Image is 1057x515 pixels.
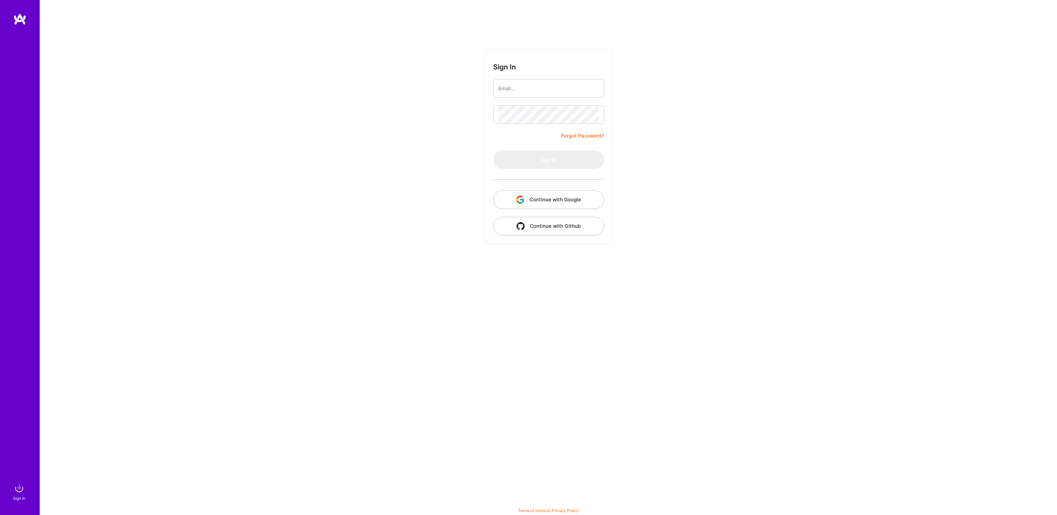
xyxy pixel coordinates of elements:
img: logo [13,13,26,25]
button: Continue with Google [493,190,604,209]
input: Email... [498,80,599,97]
a: sign inSign In [14,482,26,502]
button: Continue with Github [493,217,604,235]
span: | [518,508,578,513]
div: Sign In [13,495,25,502]
a: Privacy Policy [552,508,578,513]
a: Terms of Service [518,508,549,513]
img: icon [517,222,525,230]
div: © 2025 ATeams Inc., All rights reserved. [40,495,1057,512]
h3: Sign In [493,63,516,71]
a: Forgot Password? [561,132,604,140]
button: Sign In [493,150,604,169]
img: sign in [13,482,26,495]
img: icon [516,196,524,204]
